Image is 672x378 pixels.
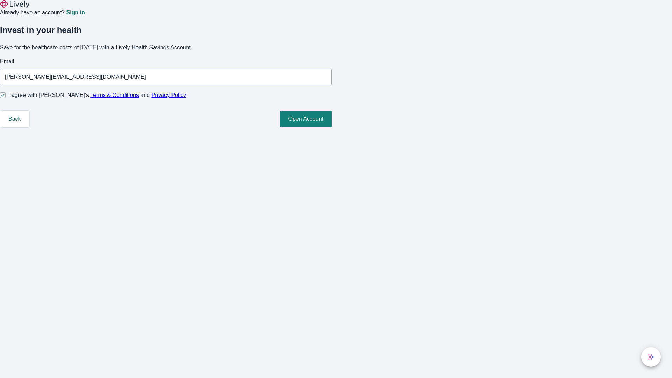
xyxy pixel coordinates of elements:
a: Sign in [66,10,85,15]
a: Privacy Policy [152,92,187,98]
a: Terms & Conditions [90,92,139,98]
button: chat [641,347,661,367]
button: Open Account [280,111,332,127]
svg: Lively AI Assistant [647,353,654,360]
span: I agree with [PERSON_NAME]’s and [8,91,186,99]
